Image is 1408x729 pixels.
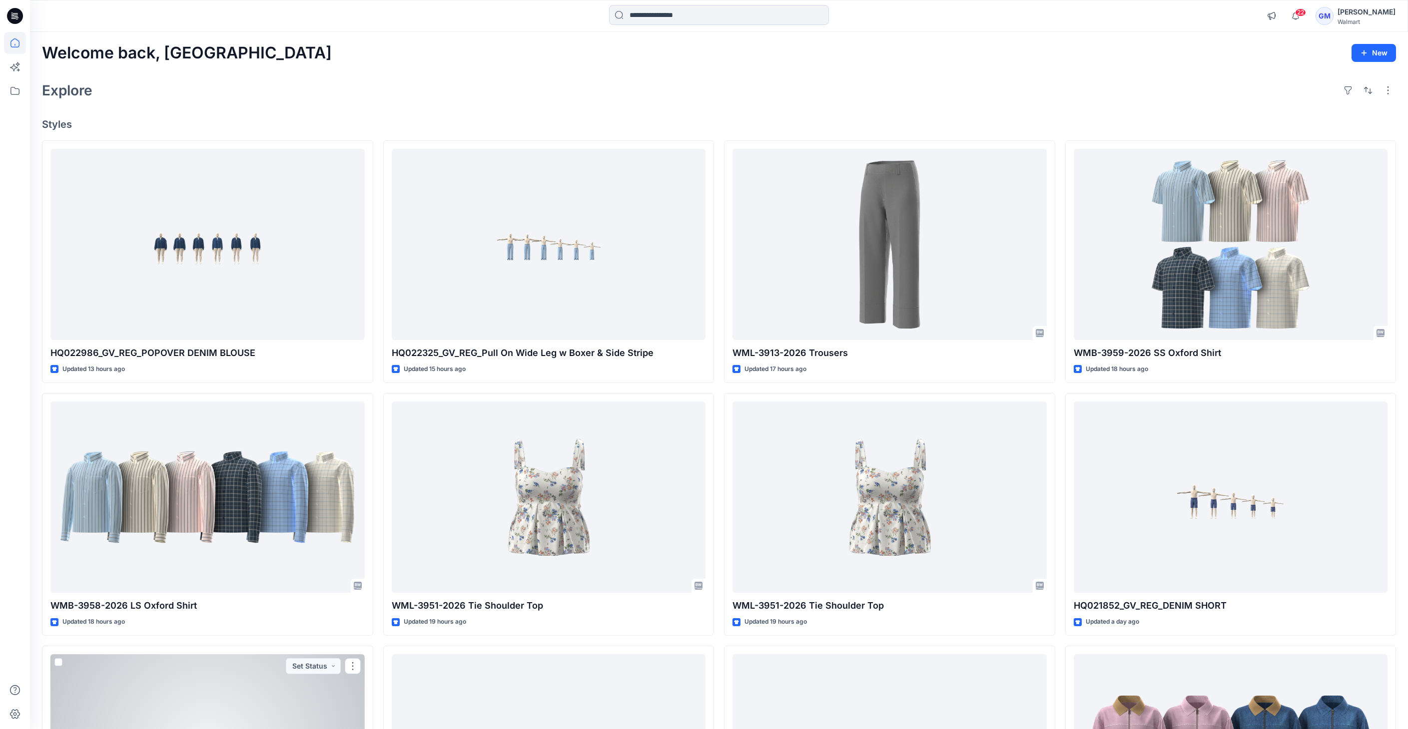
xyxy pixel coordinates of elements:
[1338,6,1396,18] div: [PERSON_NAME]
[744,364,806,374] p: Updated 17 hours ago
[1074,149,1388,341] a: WMB-3959-2026 SS Oxford Shirt
[1074,346,1388,360] p: WMB-3959-2026 SS Oxford Shirt
[1338,18,1396,25] div: Walmart
[732,401,1047,593] a: WML-3951-2026 Tie Shoulder Top
[1352,44,1396,62] button: New
[732,149,1047,341] a: WML-3913-2026 Trousers
[732,599,1047,613] p: WML-3951-2026 Tie Shoulder Top
[392,401,706,593] a: WML-3951-2026 Tie Shoulder Top
[42,44,332,62] h2: Welcome back, [GEOGRAPHIC_DATA]
[744,617,807,627] p: Updated 19 hours ago
[50,401,365,593] a: WMB-3958-2026 LS Oxford Shirt
[50,599,365,613] p: WMB-3958-2026 LS Oxford Shirt
[50,149,365,341] a: HQ022986_GV_REG_POPOVER DENIM BLOUSE
[392,149,706,341] a: HQ022325_GV_REG_Pull On Wide Leg w Boxer & Side Stripe
[50,346,365,360] p: HQ022986_GV_REG_POPOVER DENIM BLOUSE
[1086,364,1148,374] p: Updated 18 hours ago
[1086,617,1139,627] p: Updated a day ago
[1074,401,1388,593] a: HQ021852_GV_REG_DENIM SHORT
[392,599,706,613] p: WML-3951-2026 Tie Shoulder Top
[42,118,1396,130] h4: Styles
[1295,8,1306,16] span: 22
[404,617,466,627] p: Updated 19 hours ago
[1074,599,1388,613] p: HQ021852_GV_REG_DENIM SHORT
[42,82,92,98] h2: Explore
[62,617,125,627] p: Updated 18 hours ago
[732,346,1047,360] p: WML-3913-2026 Trousers
[62,364,125,374] p: Updated 13 hours ago
[1316,7,1334,25] div: GM
[404,364,466,374] p: Updated 15 hours ago
[392,346,706,360] p: HQ022325_GV_REG_Pull On Wide Leg w Boxer & Side Stripe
